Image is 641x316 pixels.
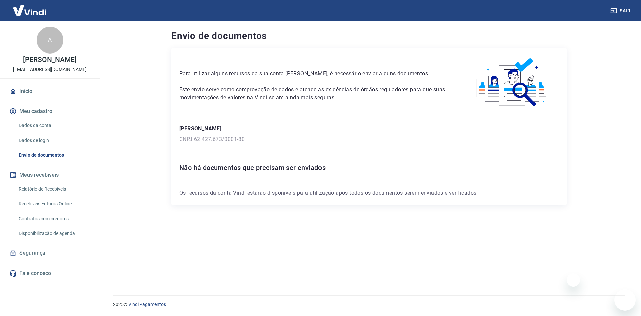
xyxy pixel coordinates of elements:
[179,70,449,78] p: Para utilizar alguns recursos da sua conta [PERSON_NAME], é necessário enviar alguns documentos.
[16,182,92,196] a: Relatório de Recebíveis
[16,227,92,240] a: Disponibilização de agenda
[16,119,92,132] a: Dados da conta
[16,148,92,162] a: Envio de documentos
[128,302,166,307] a: Vindi Pagamentos
[23,56,76,63] p: [PERSON_NAME]
[113,301,625,308] p: 2025 ©
[37,27,63,54] div: A
[609,5,633,17] button: Sair
[179,125,559,133] p: [PERSON_NAME]
[16,197,92,211] a: Recebíveis Futuros Online
[8,104,92,119] button: Meu cadastro
[179,189,559,197] p: Os recursos da conta Vindi estarão disponíveis para utilização após todos os documentos serem env...
[614,289,636,311] iframe: Botão para abrir a janela de mensagens
[179,162,559,173] h6: Não há documentos que precisam ser enviados
[171,29,567,43] h4: Envio de documentos
[8,168,92,182] button: Meus recebíveis
[16,134,92,147] a: Dados de login
[179,86,449,102] p: Este envio serve como comprovação de dados e atende as exigências de órgãos reguladores para que ...
[8,266,92,281] a: Fale conosco
[8,0,51,21] img: Vindi
[8,84,92,99] a: Início
[567,273,580,287] iframe: Fechar mensagem
[13,66,87,73] p: [EMAIL_ADDRESS][DOMAIN_NAME]
[16,212,92,226] a: Contratos com credores
[8,246,92,260] a: Segurança
[179,135,559,143] p: CNPJ 62.427.673/0001-80
[465,56,559,109] img: waiting_documents.41d9841a9773e5fdf392cede4d13b617.svg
